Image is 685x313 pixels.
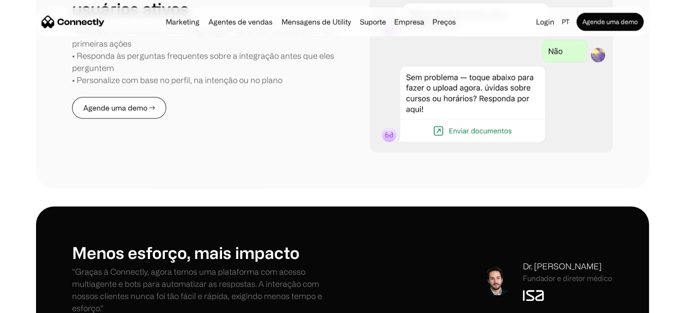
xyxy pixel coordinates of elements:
[532,15,558,28] a: Login
[394,15,424,28] div: Empresa
[72,242,343,262] h1: Menos esforço, mais impacto
[356,18,390,25] a: Suporte
[429,18,459,25] a: Preços
[72,97,166,118] a: Agende uma demo →
[205,18,276,25] a: Agentes de vendas
[558,15,575,28] div: pt
[562,15,569,28] div: pt
[523,274,612,282] div: Fundador e diretor médico
[391,15,427,28] div: Empresa
[162,18,203,25] a: Marketing
[41,15,104,28] a: home
[18,297,54,310] ul: Language list
[278,18,354,25] a: Mensagens de Utility
[9,296,54,310] aside: Language selected: Português (Brasil)
[576,13,644,31] a: Agende uma demo
[523,260,612,272] div: Dr. [PERSON_NAME]
[72,25,343,86] div: • Acompanhe os usuários na configuração, nas próximas etapas ou nas primeiras ações • Responda às...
